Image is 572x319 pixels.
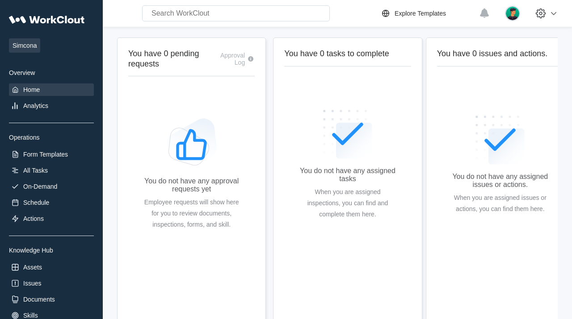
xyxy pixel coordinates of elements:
a: Explore Templates [380,8,475,19]
span: Simcona [9,38,40,53]
div: Operations [9,134,94,141]
div: Explore Templates [395,10,446,17]
div: Documents [23,296,55,303]
div: Home [23,86,40,93]
div: Assets [23,264,42,271]
a: Issues [9,277,94,290]
div: Actions [23,215,44,222]
div: Analytics [23,102,48,109]
a: Analytics [9,99,94,112]
div: Overview [9,69,94,76]
div: Form Templates [23,151,68,158]
a: Form Templates [9,148,94,161]
input: Search WorkClout [142,5,330,21]
img: user.png [505,6,520,21]
div: Issues [23,280,41,287]
a: Documents [9,293,94,306]
div: You do not have any assigned issues or actions. [451,173,549,189]
h2: You have 0 issues and actions. [437,49,564,59]
a: Schedule [9,196,94,209]
div: When you are assigned issues or actions, you can find them here. [451,192,549,215]
a: Assets [9,261,94,273]
h2: You have 0 tasks to complete [284,49,411,59]
div: When you are assigned inspections, you can find and complete them here. [299,186,396,220]
div: Approval Log [214,52,245,66]
div: You do not have any approval requests yet [143,177,240,193]
div: Schedule [23,199,49,206]
div: Skills [23,312,38,319]
div: You do not have any assigned tasks [299,167,396,183]
a: All Tasks [9,164,94,177]
div: Knowledge Hub [9,247,94,254]
div: Employee requests will show here for you to review documents, inspections, forms, and skill. [143,197,240,230]
a: On-Demand [9,180,94,193]
div: All Tasks [23,167,48,174]
a: Home [9,83,94,96]
div: On-Demand [23,183,57,190]
h2: You have 0 pending requests [128,49,214,69]
a: Actions [9,212,94,225]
